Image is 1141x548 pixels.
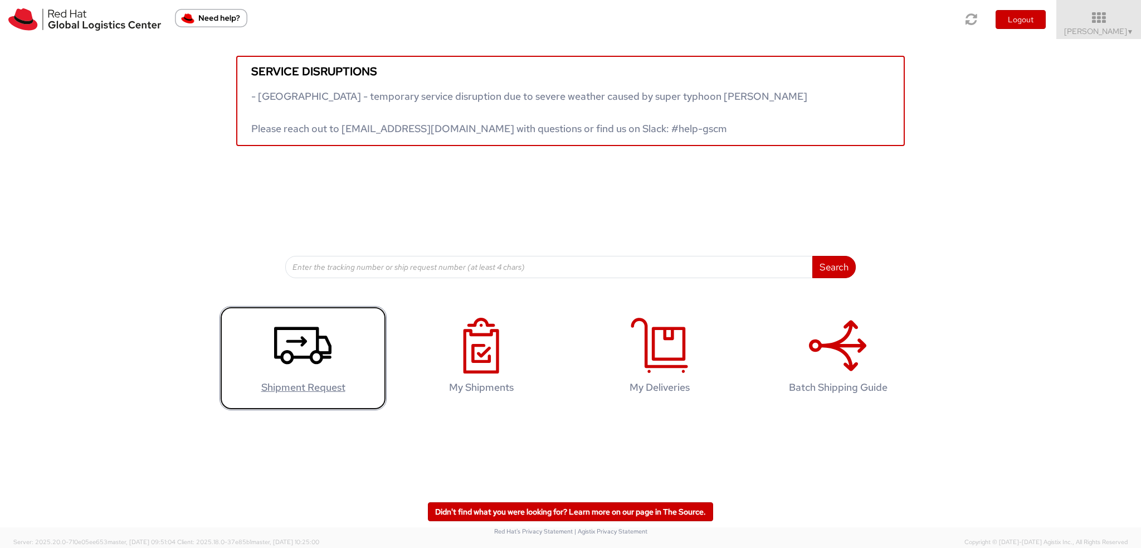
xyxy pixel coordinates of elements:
button: Logout [996,10,1046,29]
h4: My Shipments [409,382,553,393]
span: - [GEOGRAPHIC_DATA] - temporary service disruption due to severe weather caused by super typhoon ... [251,90,807,135]
button: Need help? [175,9,247,27]
a: Service disruptions - [GEOGRAPHIC_DATA] - temporary service disruption due to severe weather caus... [236,56,905,146]
button: Search [812,256,856,278]
span: [PERSON_NAME] [1064,26,1134,36]
span: Copyright © [DATE]-[DATE] Agistix Inc., All Rights Reserved [964,538,1128,547]
h4: Shipment Request [231,382,375,393]
span: Client: 2025.18.0-37e85b1 [177,538,319,546]
span: ▼ [1127,27,1134,36]
img: rh-logistics-00dfa346123c4ec078e1.svg [8,8,161,31]
a: Didn't find what you were looking for? Learn more on our page in The Source. [428,502,713,521]
span: master, [DATE] 10:25:00 [251,538,319,546]
a: My Deliveries [576,306,743,410]
a: My Shipments [398,306,565,410]
h5: Service disruptions [251,65,890,77]
span: master, [DATE] 09:51:04 [108,538,175,546]
a: Shipment Request [220,306,387,410]
h4: My Deliveries [588,382,732,393]
a: Red Hat's Privacy Statement [494,527,573,535]
a: Batch Shipping Guide [754,306,921,410]
h4: Batch Shipping Guide [766,382,910,393]
span: Server: 2025.20.0-710e05ee653 [13,538,175,546]
input: Enter the tracking number or ship request number (at least 4 chars) [285,256,813,278]
a: | Agistix Privacy Statement [574,527,647,535]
